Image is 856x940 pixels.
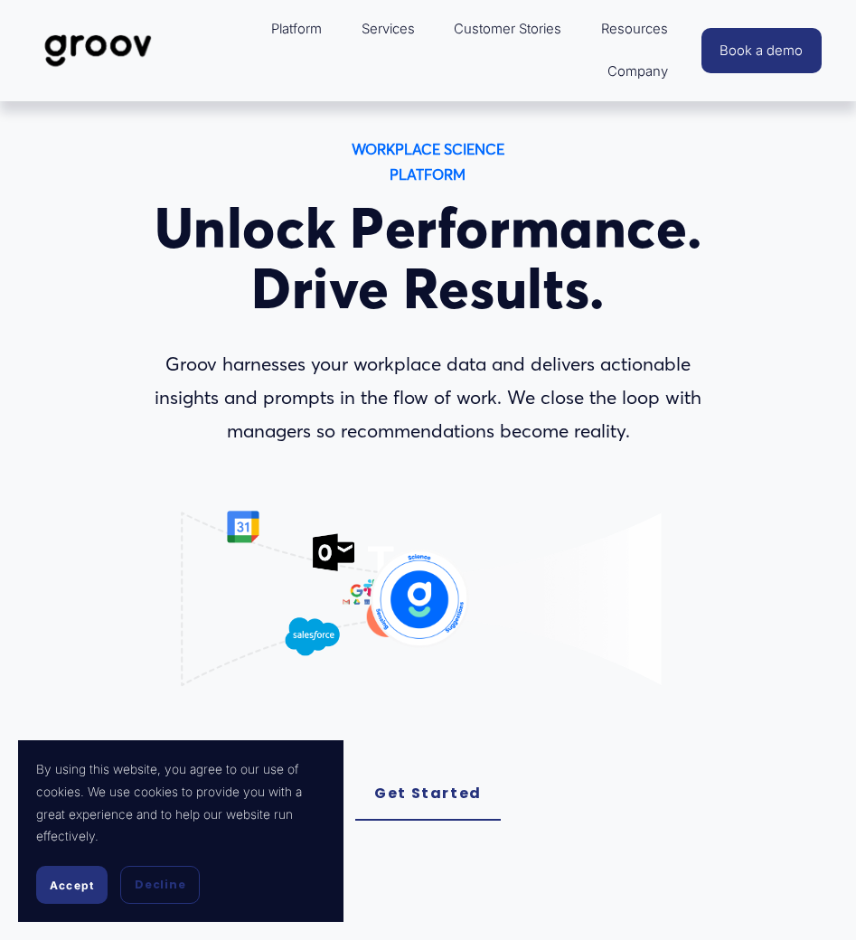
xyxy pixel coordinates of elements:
a: folder dropdown [592,8,677,51]
span: Company [607,60,668,84]
span: Resources [601,17,668,42]
a: Services [353,8,424,51]
a: Get Started [355,767,500,821]
section: Cookie banner [18,740,343,922]
button: Accept [36,866,108,904]
p: By using this website, you agree to our use of cookies. We use cookies to provide you with a grea... [36,758,325,848]
h1: Unlock Performance. Drive Results. [134,198,722,319]
a: Book a demo [701,28,823,73]
span: Decline [135,877,185,893]
button: Decline [120,866,200,904]
a: folder dropdown [598,51,677,93]
a: folder dropdown [262,8,331,51]
a: Customer Stories [445,8,570,51]
span: Platform [271,17,322,42]
span: Accept [50,879,94,892]
strong: WORKPLACE SCIENCE PLATFORM [352,140,508,184]
p: Groov harnesses your workplace data and delivers actionable insights and prompts in the flow of w... [134,348,722,448]
img: Groov | Workplace Science Platform | Unlock Performance | Drive Results [34,21,162,80]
